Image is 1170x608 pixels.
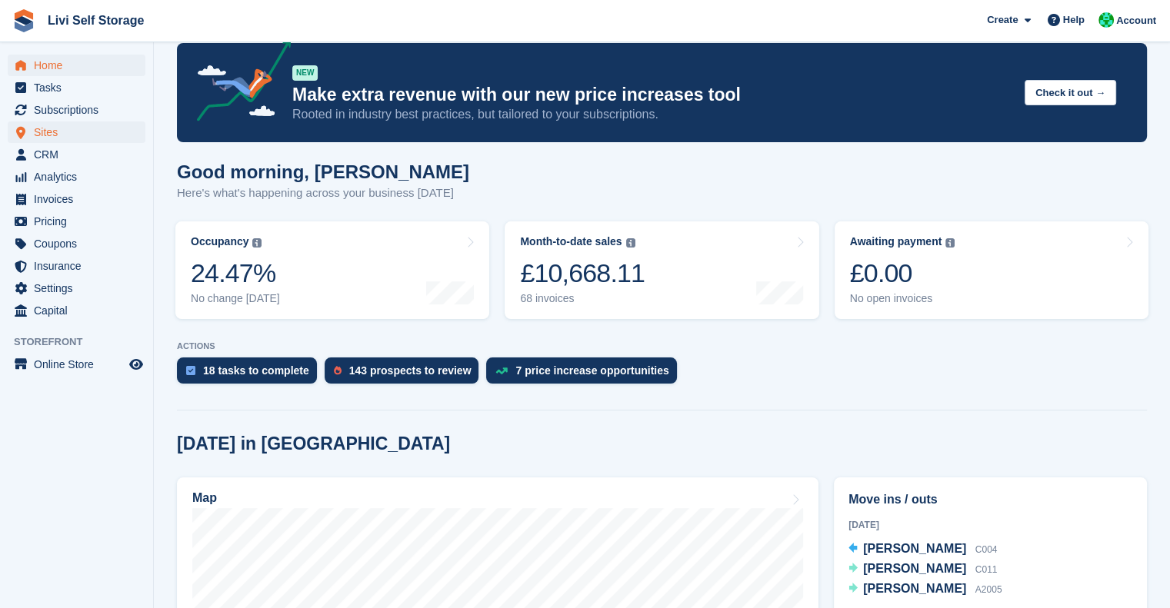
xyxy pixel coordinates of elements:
[495,367,508,374] img: price_increase_opportunities-93ffe204e8149a01c8c9dc8f82e8f89637d9d84a8eef4429ea346261dce0b2c0.svg
[8,144,145,165] a: menu
[177,434,450,454] h2: [DATE] in [GEOGRAPHIC_DATA]
[34,188,126,210] span: Invoices
[12,9,35,32] img: stora-icon-8386f47178a22dfd0bd8f6a31ec36ba5ce8667c1dd55bd0f319d3a0aa187defe.svg
[34,77,126,98] span: Tasks
[127,355,145,374] a: Preview store
[8,211,145,232] a: menu
[8,255,145,277] a: menu
[186,366,195,375] img: task-75834270c22a3079a89374b754ae025e5fb1db73e45f91037f5363f120a921f8.svg
[325,357,487,391] a: 143 prospects to review
[34,144,126,165] span: CRM
[1025,80,1116,105] button: Check it out →
[850,257,955,289] div: £0.00
[848,580,1002,600] a: [PERSON_NAME] A2005
[975,544,998,555] span: C004
[520,292,645,305] div: 68 invoices
[8,121,145,143] a: menu
[850,235,942,248] div: Awaiting payment
[177,161,469,182] h1: Good morning, [PERSON_NAME]
[42,8,150,33] a: Livi Self Storage
[848,560,997,580] a: [PERSON_NAME] C011
[626,238,635,248] img: icon-info-grey-7440780725fd019a000dd9b08b2336e03edf1995a4989e88bcd33f0948082b44.svg
[191,257,280,289] div: 24.47%
[520,257,645,289] div: £10,668.11
[835,221,1148,319] a: Awaiting payment £0.00 No open invoices
[34,354,126,375] span: Online Store
[292,84,1012,106] p: Make extra revenue with our new price increases tool
[850,292,955,305] div: No open invoices
[975,584,1002,595] span: A2005
[292,65,318,81] div: NEW
[8,300,145,321] a: menu
[863,582,966,595] span: [PERSON_NAME]
[486,357,684,391] a: 7 price increase opportunities
[177,357,325,391] a: 18 tasks to complete
[975,564,998,575] span: C011
[8,354,145,375] a: menu
[34,99,126,121] span: Subscriptions
[349,364,472,377] div: 143 prospects to review
[203,364,309,377] div: 18 tasks to complete
[1098,12,1114,28] img: Joe Robertson
[8,233,145,254] a: menu
[1116,13,1156,28] span: Account
[945,238,955,248] img: icon-info-grey-7440780725fd019a000dd9b08b2336e03edf1995a4989e88bcd33f0948082b44.svg
[987,12,1018,28] span: Create
[34,300,126,321] span: Capital
[175,221,489,319] a: Occupancy 24.47% No change [DATE]
[252,238,262,248] img: icon-info-grey-7440780725fd019a000dd9b08b2336e03edf1995a4989e88bcd33f0948082b44.svg
[14,334,153,350] span: Storefront
[8,166,145,188] a: menu
[34,255,126,277] span: Insurance
[177,184,469,202] p: Here's what's happening across your business [DATE]
[34,121,126,143] span: Sites
[505,221,818,319] a: Month-to-date sales £10,668.11 68 invoices
[848,540,997,560] a: [PERSON_NAME] C004
[848,490,1132,509] h2: Move ins / outs
[34,55,126,76] span: Home
[1063,12,1085,28] span: Help
[8,277,145,299] a: menu
[34,211,126,232] span: Pricing
[292,106,1012,123] p: Rooted in industry best practices, but tailored to your subscriptions.
[334,366,342,375] img: prospect-51fa495bee0391a8d652442698ab0144808aea92771e9ea1ae160a38d050c398.svg
[34,166,126,188] span: Analytics
[863,542,966,555] span: [PERSON_NAME]
[191,292,280,305] div: No change [DATE]
[34,277,126,299] span: Settings
[8,77,145,98] a: menu
[848,518,1132,532] div: [DATE]
[515,364,668,377] div: 7 price increase opportunities
[863,562,966,575] span: [PERSON_NAME]
[192,491,217,505] h2: Map
[184,39,292,127] img: price-adjustments-announcement-icon-8257ccfd72463d97f412b2fc003d46551f7dbcb40ab6d574587a9cd5c0d94...
[520,235,622,248] div: Month-to-date sales
[8,55,145,76] a: menu
[191,235,248,248] div: Occupancy
[8,99,145,121] a: menu
[177,341,1147,351] p: ACTIONS
[8,188,145,210] a: menu
[34,233,126,254] span: Coupons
